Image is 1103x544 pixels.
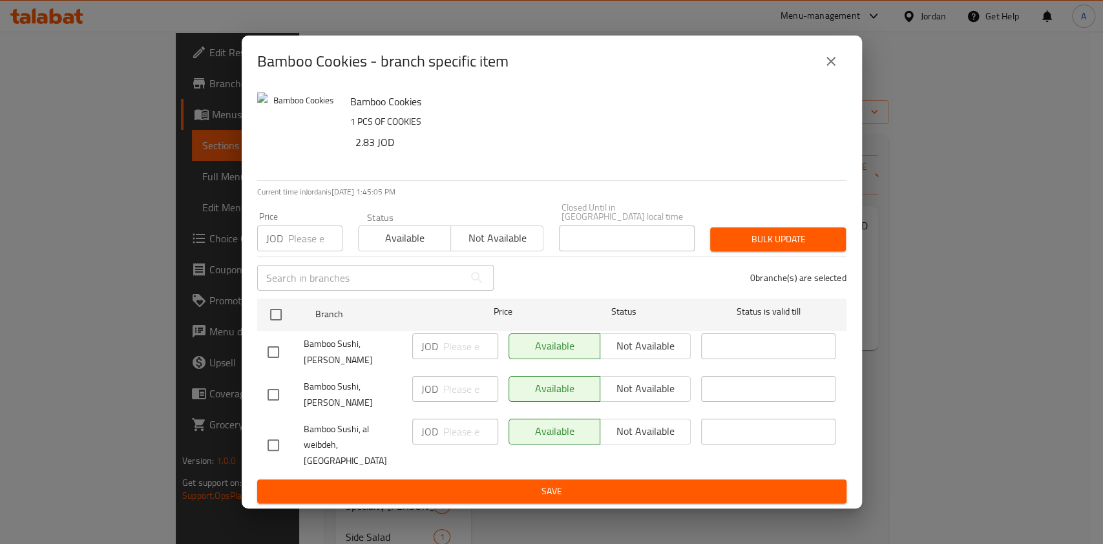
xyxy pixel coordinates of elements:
span: Status [556,304,691,320]
span: Save [268,483,836,499]
span: Price [460,304,546,320]
p: JOD [421,424,438,439]
span: Available [364,229,446,247]
p: JOD [266,231,283,246]
button: Available [358,225,451,251]
span: Not available [456,229,538,247]
input: Please enter price [443,419,498,445]
img: Bamboo Cookies [257,92,340,175]
span: Bamboo Sushi, [PERSON_NAME] [304,379,402,411]
h2: Bamboo Cookies - branch specific item [257,51,509,72]
input: Please enter price [443,376,498,402]
span: Bamboo Sushi, [PERSON_NAME] [304,336,402,368]
input: Search in branches [257,265,464,291]
p: Current time in Jordan is [DATE] 1:45:05 PM [257,186,846,198]
span: Bulk update [720,231,835,247]
span: Bamboo Sushi, al weibdeh, [GEOGRAPHIC_DATA] [304,421,402,470]
input: Please enter price [288,225,342,251]
h6: Bamboo Cookies [350,92,836,110]
p: 0 branche(s) are selected [750,271,846,284]
span: Status is valid till [701,304,835,320]
button: close [815,46,846,77]
button: Save [257,479,846,503]
button: Not available [450,225,543,251]
input: Please enter price [443,333,498,359]
button: Bulk update [710,227,846,251]
p: JOD [421,381,438,397]
span: Branch [315,306,450,322]
p: 1 PCS OF COOKIES [350,114,836,130]
p: JOD [421,339,438,354]
h6: 2.83 JOD [355,133,836,151]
